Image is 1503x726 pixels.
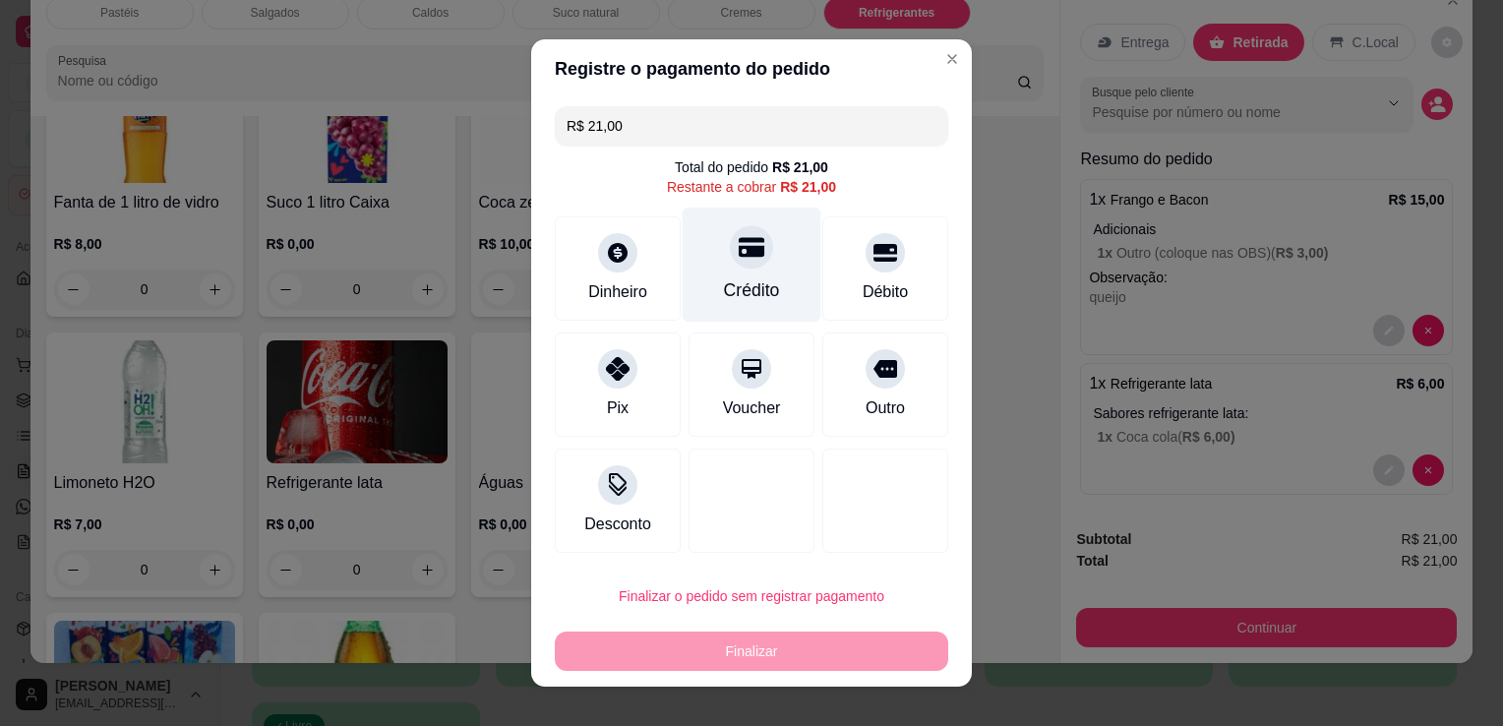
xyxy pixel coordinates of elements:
div: Outro [866,396,905,420]
header: Registre o pagamento do pedido [531,39,972,98]
button: Finalizar o pedido sem registrar pagamento [555,576,948,616]
div: Débito [863,280,908,304]
div: Pix [607,396,629,420]
div: Voucher [723,396,781,420]
div: R$ 21,00 [780,177,836,197]
div: Dinheiro [588,280,647,304]
div: Desconto [584,513,651,536]
div: Crédito [724,277,780,303]
div: Total do pedido [675,157,828,177]
button: Close [936,43,968,75]
div: R$ 21,00 [772,157,828,177]
div: Restante a cobrar [667,177,836,197]
input: Ex.: hambúrguer de cordeiro [567,106,936,146]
